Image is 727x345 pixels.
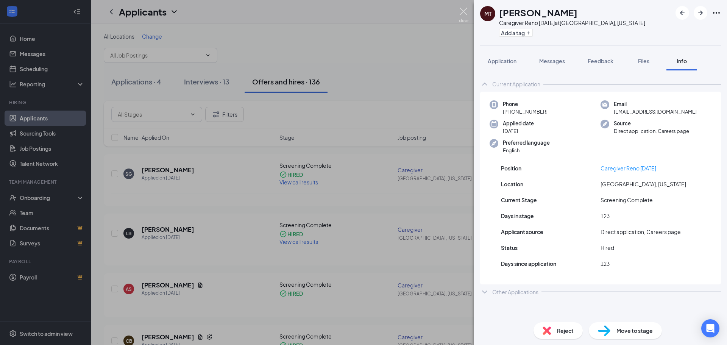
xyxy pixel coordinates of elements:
span: Screening Complete [601,196,653,204]
span: Direct application, Careers page [614,127,689,135]
span: Days since application [501,259,556,268]
button: ArrowRight [694,6,707,20]
div: Current Application [492,80,540,88]
svg: Plus [526,31,531,35]
span: Messages [539,58,565,64]
span: Phone [503,100,548,108]
button: PlusAdd a tag [499,29,533,37]
span: Source [614,120,689,127]
span: Email [614,100,697,108]
h1: [PERSON_NAME] [499,6,577,19]
div: MT [484,10,491,17]
span: [GEOGRAPHIC_DATA], [US_STATE] [601,180,686,188]
span: [DATE] [503,127,534,135]
span: Applied date [503,120,534,127]
span: Location [501,180,523,188]
span: Applicant source [501,228,543,236]
span: 123 [601,212,610,220]
span: Files [638,58,649,64]
svg: ChevronUp [480,80,489,89]
svg: ChevronDown [480,287,489,297]
div: Other Applications [492,288,538,296]
span: Hired [601,244,614,252]
span: Position [501,164,521,172]
div: Caregiver Reno [DATE] at [GEOGRAPHIC_DATA], [US_STATE] [499,19,645,27]
span: [PHONE_NUMBER] [503,108,548,116]
span: Direct application, Careers page [601,228,681,236]
span: English [503,147,550,154]
span: Feedback [588,58,613,64]
svg: ArrowLeftNew [678,8,687,17]
svg: ArrowRight [696,8,705,17]
span: Current Stage [501,196,537,204]
span: [EMAIL_ADDRESS][DOMAIN_NAME] [614,108,697,116]
span: Application [488,58,516,64]
div: Open Intercom Messenger [701,319,719,337]
span: Info [677,58,687,64]
span: Status [501,244,518,252]
button: ArrowLeftNew [676,6,689,20]
span: Preferred language [503,139,550,147]
svg: Ellipses [712,8,721,17]
span: Days in stage [501,212,534,220]
a: Caregiver Reno [DATE] [601,165,656,172]
span: 123 [601,259,610,268]
span: Reject [557,326,574,335]
span: Move to stage [616,326,653,335]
